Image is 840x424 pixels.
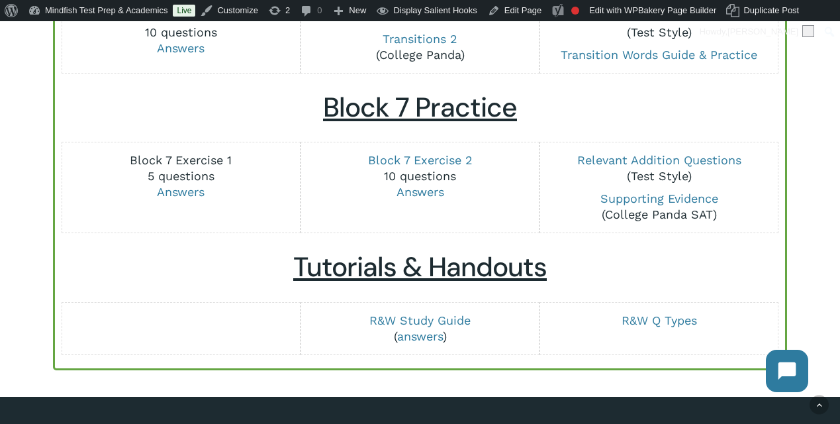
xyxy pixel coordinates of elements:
[547,9,771,40] p: (Test Style)
[308,152,532,200] p: 10 questions
[157,185,205,199] a: Answers
[173,5,195,17] a: Live
[293,250,547,285] u: Tutorials & Handouts
[368,153,473,167] a: Block 7 Exercise 2
[547,152,771,184] p: (Test Style)
[397,185,444,199] a: Answers
[727,26,798,36] span: [PERSON_NAME]
[397,329,443,343] a: answers
[571,7,579,15] div: Focus keyphrase not set
[157,41,205,55] a: Answers
[577,153,741,167] a: Relevant Addition Questions
[369,313,471,327] a: R&W Study Guide
[600,191,718,205] a: Supporting Evidence
[383,32,457,46] a: Transitions 2
[695,21,819,42] a: Howdy,
[622,313,697,327] a: R&W Q Types
[69,152,293,200] p: 5 questions
[547,191,771,223] p: (College Panda SAT)
[308,31,532,63] p: (College Panda)
[561,48,757,62] a: Transition Words Guide & Practice
[753,337,821,405] iframe: Chatbot
[308,313,532,344] p: ( )
[69,9,293,56] p: 10 questions
[130,153,232,167] a: Block 7 Exercise 1
[323,90,517,125] u: Block 7 Practice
